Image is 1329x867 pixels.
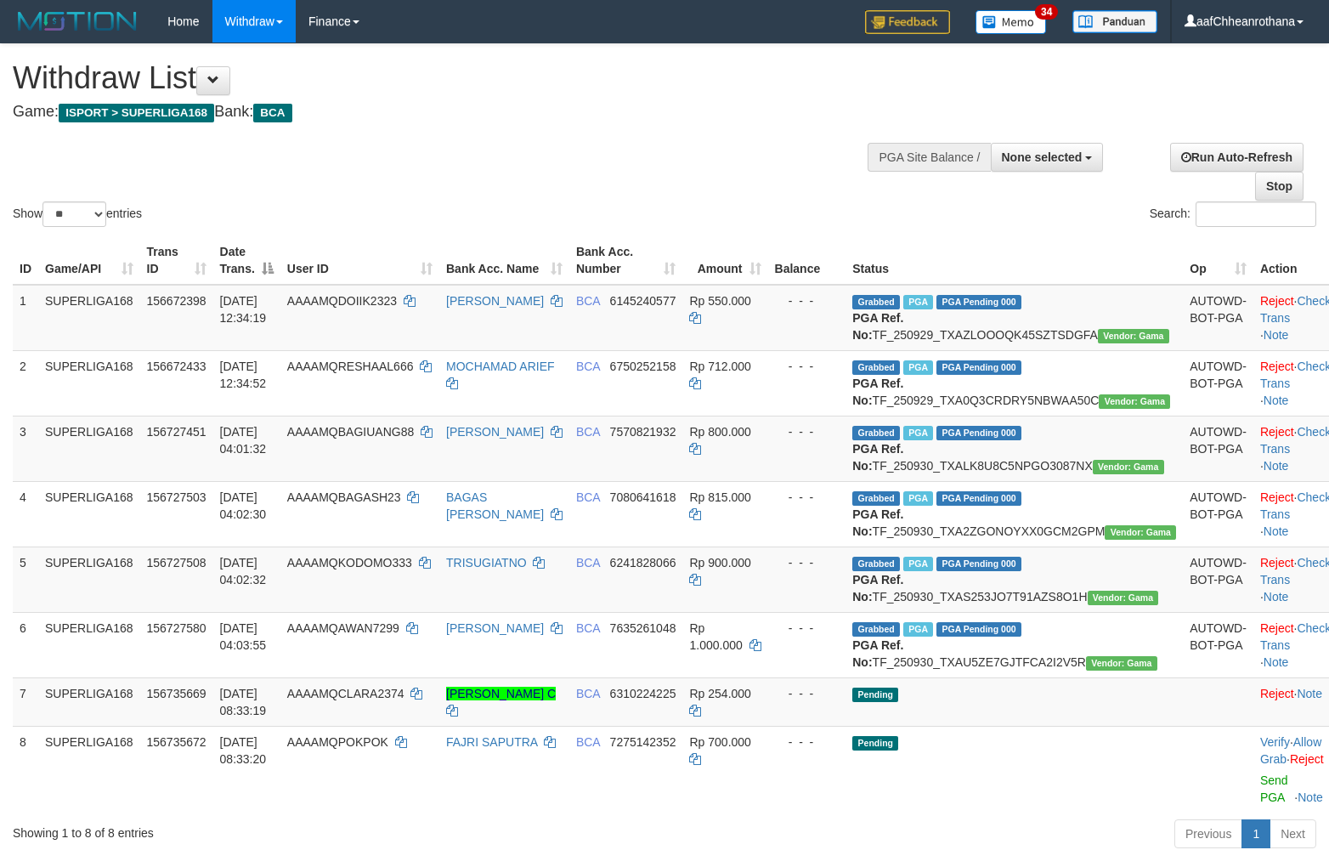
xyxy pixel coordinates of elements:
span: Marked by aafchoeunmanni [903,622,933,637]
span: 156727451 [147,425,206,439]
a: Next [1270,819,1316,848]
div: PGA Site Balance / [868,143,990,172]
span: [DATE] 04:03:55 [220,621,267,652]
span: [DATE] 12:34:19 [220,294,267,325]
td: TF_250930_TXA2ZGONOYXX0GCM2GPM [845,481,1183,547]
th: ID [13,236,38,285]
span: Rp 1.000.000 [689,621,742,652]
th: Date Trans.: activate to sort column descending [213,236,280,285]
span: Vendor URL: https://trx31.1velocity.biz [1088,591,1159,605]
span: 156735672 [147,735,206,749]
span: 156727508 [147,556,206,569]
a: Allow Grab [1260,735,1321,766]
span: PGA Pending [936,622,1021,637]
span: BCA [253,104,291,122]
span: Grabbed [852,360,900,375]
span: 156672433 [147,360,206,373]
td: TF_250929_TXAZLOOOQK45SZTSDGFA [845,285,1183,351]
b: PGA Ref. No: [852,507,903,538]
span: Grabbed [852,557,900,571]
span: 156727580 [147,621,206,635]
span: AAAAMQCLARA2374 [287,687,404,700]
td: AUTOWD-BOT-PGA [1183,285,1253,351]
div: - - - [775,292,840,309]
th: Amount: activate to sort column ascending [682,236,767,285]
th: Trans ID: activate to sort column ascending [140,236,213,285]
a: MOCHAMAD ARIEF [446,360,555,373]
span: BCA [576,294,600,308]
span: BCA [576,360,600,373]
a: Note [1264,524,1289,538]
span: Pending [852,736,898,751]
span: Copy 6750252158 to clipboard [610,360,676,373]
span: Rp 815.000 [689,490,750,504]
div: - - - [775,620,840,637]
a: Reject [1260,360,1294,373]
span: Marked by aafchoeunmanni [903,426,933,440]
span: Pending [852,688,898,702]
span: Marked by aafchoeunmanni [903,557,933,571]
img: Feedback.jpg [865,10,950,34]
span: Vendor URL: https://trx31.1velocity.biz [1086,656,1157,671]
td: 8 [13,726,38,813]
td: AUTOWD-BOT-PGA [1183,416,1253,481]
th: Bank Acc. Name: activate to sort column ascending [439,236,569,285]
a: Note [1264,590,1289,603]
span: BCA [576,687,600,700]
span: Vendor URL: https://trx31.1velocity.biz [1105,525,1176,540]
a: Note [1264,328,1289,342]
h4: Game: Bank: [13,104,869,121]
span: Rp 550.000 [689,294,750,308]
a: TRISUGIATNO [446,556,527,569]
img: panduan.png [1072,10,1157,33]
a: Verify [1260,735,1290,749]
span: [DATE] 04:01:32 [220,425,267,456]
td: 1 [13,285,38,351]
span: PGA Pending [936,426,1021,440]
span: Copy 6310224225 to clipboard [610,687,676,700]
a: BAGAS [PERSON_NAME] [446,490,544,521]
td: TF_250930_TXAS253JO7T91AZS8O1H [845,547,1183,612]
b: PGA Ref. No: [852,442,903,473]
a: Note [1264,459,1289,473]
img: MOTION_logo.png [13,8,142,34]
span: BCA [576,735,600,749]
span: [DATE] 04:02:30 [220,490,267,521]
span: [DATE] 08:33:19 [220,687,267,717]
label: Search: [1150,201,1316,227]
a: Previous [1174,819,1242,848]
span: Rp 900.000 [689,556,750,569]
span: Grabbed [852,491,900,506]
span: PGA Pending [936,360,1021,375]
span: Marked by aafsoycanthlai [903,295,933,309]
span: Rp 712.000 [689,360,750,373]
span: Copy 7635261048 to clipboard [610,621,676,635]
td: SUPERLIGA168 [38,677,140,726]
span: AAAAMQRESHAAL666 [287,360,414,373]
td: 5 [13,547,38,612]
td: SUPERLIGA168 [38,481,140,547]
label: Show entries [13,201,142,227]
span: BCA [576,621,600,635]
a: Reject [1260,490,1294,504]
a: Note [1264,394,1289,407]
span: Rp 700.000 [689,735,750,749]
a: [PERSON_NAME] [446,294,544,308]
a: [PERSON_NAME] C [446,687,556,700]
span: 34 [1035,4,1058,20]
span: AAAAMQAWAN7299 [287,621,399,635]
td: SUPERLIGA168 [38,612,140,677]
span: Vendor URL: https://trx31.1velocity.biz [1099,394,1170,409]
select: Showentries [42,201,106,227]
a: Reject [1260,425,1294,439]
td: TF_250930_TXALK8U8C5NPGO3087NX [845,416,1183,481]
td: SUPERLIGA168 [38,350,140,416]
b: PGA Ref. No: [852,638,903,669]
div: Showing 1 to 8 of 8 entries [13,818,541,841]
td: 7 [13,677,38,726]
span: AAAAMQBAGIUANG88 [287,425,414,439]
td: SUPERLIGA168 [38,726,140,813]
td: TF_250929_TXA0Q3CRDRY5NBWAA50C [845,350,1183,416]
span: Marked by aafchoeunmanni [903,491,933,506]
span: Vendor URL: https://trx31.1velocity.biz [1098,329,1169,343]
